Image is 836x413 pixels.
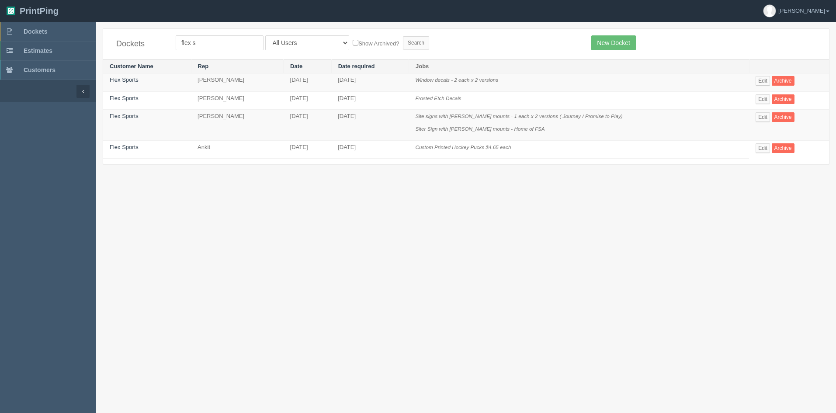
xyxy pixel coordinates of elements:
a: Edit [756,76,770,86]
a: Date required [338,63,375,69]
td: Ankit [191,140,283,159]
td: [DATE] [284,110,332,140]
td: [PERSON_NAME] [191,91,283,110]
input: Customer Name [176,35,264,50]
a: Edit [756,112,770,122]
a: New Docket [591,35,635,50]
a: Flex Sports [110,76,139,83]
th: Jobs [409,59,749,73]
a: Edit [756,94,770,104]
a: Archive [772,94,794,104]
span: Estimates [24,47,52,54]
td: [DATE] [331,91,409,110]
td: [PERSON_NAME] [191,73,283,92]
td: [DATE] [331,140,409,159]
td: [PERSON_NAME] [191,110,283,140]
img: avatar_default-7531ab5dedf162e01f1e0bb0964e6a185e93c5c22dfe317fb01d7f8cd2b1632c.jpg [763,5,776,17]
a: Edit [756,143,770,153]
span: Customers [24,66,56,73]
a: Rep [198,63,209,69]
td: [DATE] [284,91,332,110]
a: Flex Sports [110,95,139,101]
i: Site signs with [PERSON_NAME] mounts - 1 each x 2 versions ( Journey / Promise to Play) [415,113,622,119]
a: Customer Name [110,63,153,69]
input: Show Archived? [353,40,358,45]
a: Archive [772,143,794,153]
input: Search [403,36,429,49]
img: logo-3e63b451c926e2ac314895c53de4908e5d424f24456219fb08d385ab2e579770.png [7,7,15,15]
h4: Dockets [116,40,163,49]
a: Archive [772,112,794,122]
a: Date [290,63,302,69]
a: Archive [772,76,794,86]
i: Frosted Etch Decals [415,95,461,101]
td: [DATE] [331,110,409,140]
i: Siter Sign with [PERSON_NAME] mounts - Home of FSA [415,126,545,132]
span: Dockets [24,28,47,35]
td: [DATE] [331,73,409,92]
td: [DATE] [284,140,332,159]
td: [DATE] [284,73,332,92]
i: Custom Printed Hockey Pucks $4.65 each [415,144,511,150]
i: Window decals - 2 each x 2 versions [415,77,498,83]
label: Show Archived? [353,38,399,48]
a: Flex Sports [110,113,139,119]
a: Flex Sports [110,144,139,150]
